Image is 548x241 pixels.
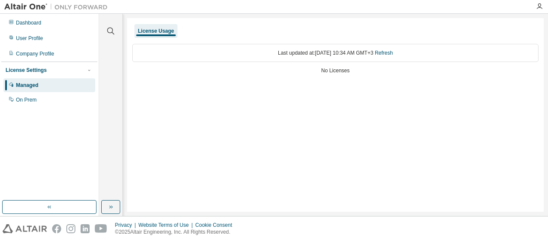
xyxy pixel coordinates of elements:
img: linkedin.svg [81,224,90,233]
img: youtube.svg [95,224,107,233]
div: Website Terms of Use [138,222,195,229]
div: On Prem [16,96,37,103]
div: License Usage [138,28,174,34]
img: altair_logo.svg [3,224,47,233]
div: Cookie Consent [195,222,237,229]
div: No Licenses [132,67,539,74]
div: Last updated at: [DATE] 10:34 AM GMT+3 [132,44,539,62]
div: Company Profile [16,50,54,57]
div: User Profile [16,35,43,42]
div: License Settings [6,67,47,74]
img: facebook.svg [52,224,61,233]
div: Dashboard [16,19,41,26]
div: Privacy [115,222,138,229]
p: © 2025 Altair Engineering, Inc. All Rights Reserved. [115,229,237,236]
img: Altair One [4,3,112,11]
img: instagram.svg [66,224,75,233]
div: Managed [16,82,38,89]
a: Refresh [375,50,393,56]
